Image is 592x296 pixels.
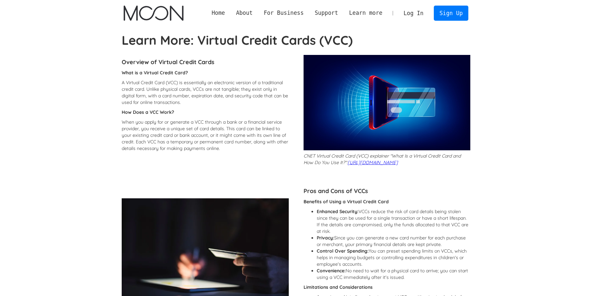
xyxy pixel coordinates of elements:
[122,119,289,152] p: When you apply for or generate a VCC through a bank or a financial service provider, you receive ...
[317,208,471,234] li: VCCs reduce the risk of card details being stolen since they can be used for a single transaction...
[317,268,346,274] strong: Convenience:
[398,6,429,20] a: Log In
[304,187,471,195] h4: Pros and Cons of VCCs
[236,9,253,17] div: About
[317,248,369,254] strong: Control Over Spending:
[231,9,258,17] div: About
[206,9,231,17] a: Home
[349,9,382,17] div: Learn more
[122,109,174,115] strong: How Does a VCC Work?
[317,234,471,248] li: Since you can generate a new card number for each purchase or merchant, your primary financial de...
[317,235,334,241] strong: Privacy:
[317,248,471,267] li: You can preset spending limits on VCCs, which helps in managing budgets or controlling expenditur...
[317,209,358,214] strong: Enhanced Security:
[304,153,471,166] p: CNET Virtual Credit Card (VCC) explainer "What Is a Virtual Credit Card and How Do You Use It?":
[317,267,471,281] li: No need to wait for a physical card to arrive; you can start using a VCC immediately after it's i...
[344,9,388,17] div: Learn more
[124,6,183,21] a: home
[264,9,304,17] div: For Business
[434,6,468,20] a: Sign Up
[258,9,309,17] div: For Business
[304,284,373,290] strong: Limitations and Considerations
[348,160,398,165] a: [URL][DOMAIN_NAME]
[122,32,353,48] strong: Learn More: Virtual Credit Cards (VCC)
[309,9,343,17] div: Support
[304,199,389,205] strong: Benefits of Using a Virtual Credit Card
[122,58,289,66] h4: Overview of Virtual Credit Cards
[124,6,183,21] img: Moon Logo
[122,79,289,106] p: A Virtual Credit Card (VCC) is essentially an electronic version of a traditional credit card. Un...
[122,70,188,76] strong: What is a Virtual Credit Card?
[315,9,338,17] div: Support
